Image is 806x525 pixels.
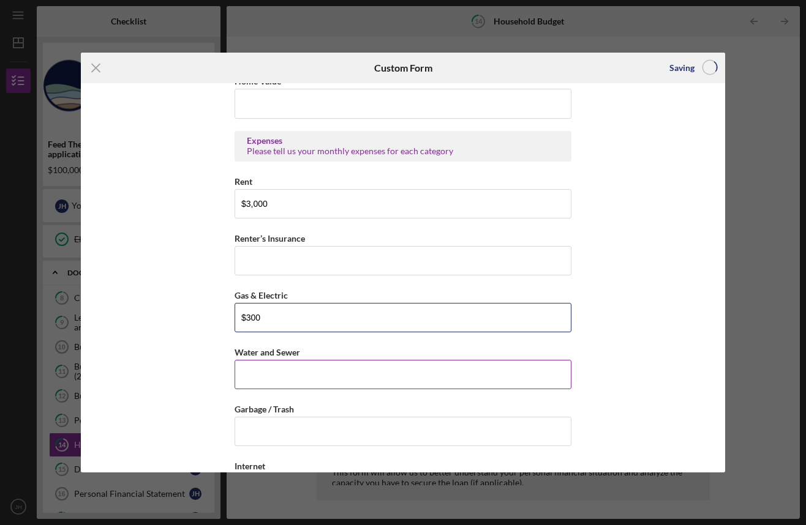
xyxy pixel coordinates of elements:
label: Water and Sewer [235,347,300,357]
div: Expenses [247,136,559,146]
label: Rent [235,176,252,187]
label: Internet [235,461,265,471]
label: Garbage / Trash [235,404,294,414]
div: Please tell us your monthly expenses for each category [247,146,559,156]
label: Renter’s Insurance [235,233,305,244]
h6: Custom Form [374,62,432,73]
label: Gas & Electric [235,290,288,300]
button: Saving [657,56,725,80]
div: Saving [669,56,695,80]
